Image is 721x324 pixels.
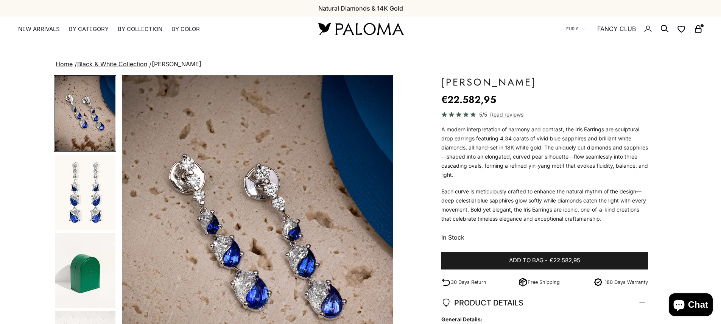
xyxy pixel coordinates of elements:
h1: [PERSON_NAME] [441,75,648,89]
sale-price: €22.582,95 [441,92,496,107]
summary: By Collection [118,25,162,33]
button: Go to item 3 [54,232,116,308]
nav: Secondary navigation [566,17,703,41]
a: NEW ARRIVALS [18,25,60,33]
p: 30 Days Return [451,278,486,286]
summary: By Color [171,25,200,33]
a: 5/5 Read reviews [441,110,648,119]
button: Go to item 2 [54,154,116,231]
span: 5/5 [479,110,487,119]
p: 180 Days Warranty [605,278,648,286]
button: Go to item 1 [54,75,116,152]
summary: By Category [69,25,109,33]
button: EUR € [566,25,586,32]
span: Add to bag [509,256,543,265]
strong: General Details: [441,315,641,324]
p: In Stock [441,232,648,242]
a: FANCY CLUB [597,24,636,34]
nav: breadcrumbs [54,59,667,70]
a: Home [56,60,73,68]
a: Black & White Collection [77,60,147,68]
span: EUR € [566,25,578,32]
p: Natural Diamonds & 14K Gold [318,3,403,13]
p: Each curve is meticulously crafted to enhance the natural rhythm of the design—deep celestial blu... [441,187,648,223]
button: Add to bag-€22.582,95 [441,252,648,270]
span: €22.582,95 [550,256,580,265]
img: #YellowGold #WhiteGold #RoseGold [55,76,115,151]
img: #YellowGold #WhiteGold #RoseGold [55,233,115,308]
p: Free Shipping [528,278,560,286]
span: Read reviews [490,110,523,119]
span: PRODUCT DETAILS [441,296,523,309]
nav: Primary navigation [18,25,300,33]
img: #YellowGold #WhiteGold #RoseGold [55,155,115,230]
summary: PRODUCT DETAILS [441,289,648,317]
p: A modern interpretation of harmony and contrast, the Iris Earrings are sculptural drop earrings f... [441,125,648,179]
span: [PERSON_NAME] [152,60,201,68]
inbox-online-store-chat: Shopify online store chat [666,293,715,318]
